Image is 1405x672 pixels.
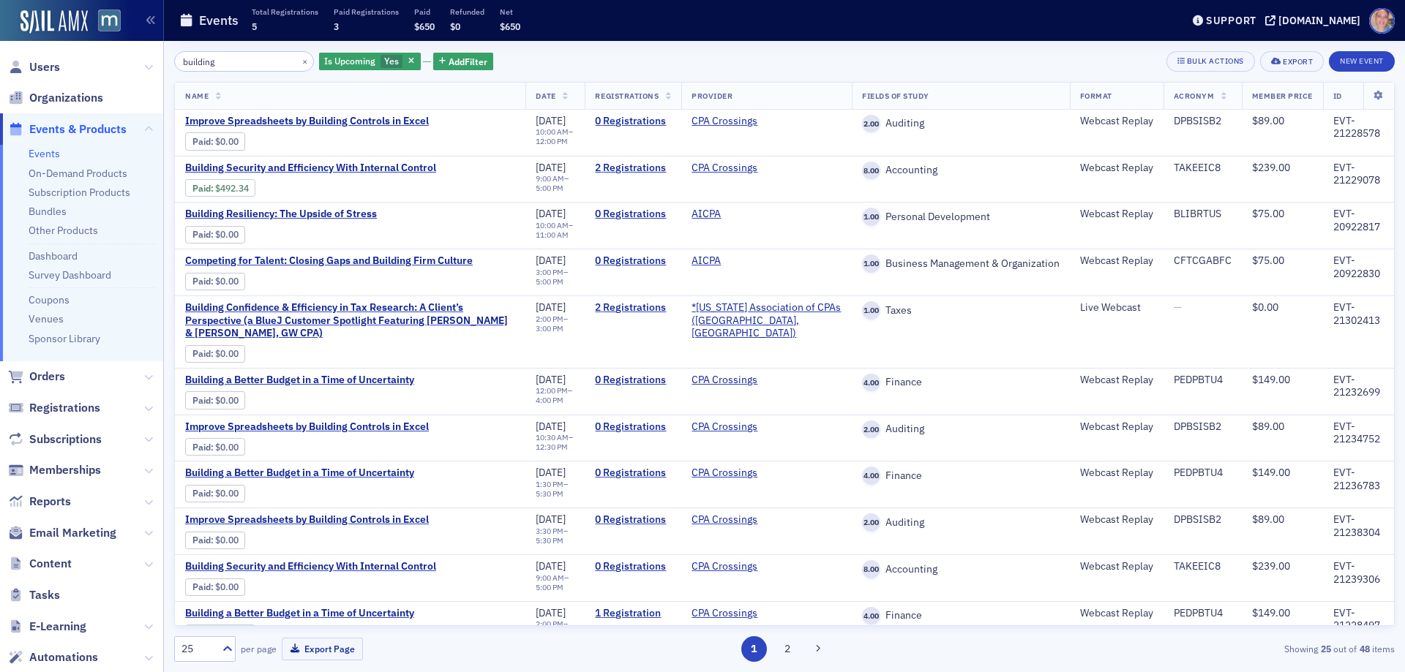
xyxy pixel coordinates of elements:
[1357,642,1372,655] strong: 48
[192,442,215,453] span: :
[29,186,130,199] a: Subscription Products
[536,535,563,545] time: 5:30 PM
[536,606,566,619] span: [DATE]
[1174,607,1232,620] div: PEDPBTU4
[98,10,121,32] img: SailAMX
[8,59,60,75] a: Users
[880,609,922,622] span: Finance
[1080,91,1112,101] span: Format
[185,532,245,549] div: Paid: 0 - $0
[536,420,566,433] span: [DATE]
[192,348,211,359] a: Paid
[862,607,880,625] span: 4.00
[8,525,116,541] a: Email Marketing
[192,535,211,545] a: Paid
[692,301,842,340] span: *Maryland Association of CPAs (Timonium, MD)
[1252,91,1313,101] span: Member Price
[1333,374,1384,399] div: EVT-21232699
[192,276,215,287] span: :
[1252,301,1278,314] span: $0.00
[692,467,784,480] span: CPA Crossings
[29,332,100,345] a: Sponsor Library
[192,136,215,147] span: :
[1174,162,1232,175] div: TAKEEIC8
[692,162,757,175] a: CPA Crossings
[192,229,215,240] span: :
[1174,467,1232,480] div: PEDPBTU4
[536,174,574,193] div: –
[192,229,211,240] a: Paid
[536,513,566,526] span: [DATE]
[536,526,574,545] div: –
[1080,301,1153,314] div: Live Webcast
[536,136,568,146] time: 12:00 PM
[692,513,784,526] span: CPA Crossings
[252,7,318,17] p: Total Registrations
[185,624,255,642] div: Paid: 1 - $15794
[29,556,72,572] span: Content
[692,91,733,101] span: Provider
[185,301,515,340] a: Building Confidence & Efficiency in Tax Research: A Client’s Perspective (a BlueJ Customer Spotli...
[595,162,671,175] a: 2 Registrations
[185,560,436,573] a: Building Security and Efficiency With Internal Control
[185,467,431,480] a: Building a Better Budget in a Time of Uncertainty
[692,374,757,387] a: CPA Crossings
[192,348,215,359] span: :
[692,208,784,221] span: AICPA
[536,161,566,174] span: [DATE]
[215,348,239,359] span: $0.00
[8,587,60,603] a: Tasks
[880,516,924,529] span: Auditing
[185,607,431,620] a: Building a Better Budget in a Time of Uncertainty
[1333,560,1384,586] div: EVT-21239306
[692,374,784,387] span: CPA Crossings
[319,53,421,71] div: Yes
[192,535,215,545] span: :
[1080,467,1153,480] div: Webcast Replay
[8,400,100,416] a: Registrations
[536,91,555,101] span: Date
[8,462,101,478] a: Memberships
[880,469,922,483] span: Finance
[862,254,880,273] span: 1.00
[1174,208,1232,221] div: BLIBRTUS
[536,127,574,146] div: –
[185,132,245,150] div: Paid: 0 - $0
[741,636,767,662] button: 1
[692,254,721,268] a: AICPA
[595,607,671,620] a: 1 Registration
[185,513,431,526] a: Improve Spreadsheets by Building Controls in Excel
[536,488,563,499] time: 5:30 PM
[1252,373,1290,386] span: $149.00
[185,374,431,387] span: Building a Better Budget in a Time of Uncertainty
[880,117,924,130] span: Auditing
[192,183,215,194] span: :
[692,301,842,340] a: *[US_STATE] Association of CPAs ([GEOGRAPHIC_DATA], [GEOGRAPHIC_DATA])
[185,273,245,290] div: Paid: 0 - $0
[29,525,116,541] span: Email Marketing
[20,10,88,34] img: SailAMX
[536,526,563,536] time: 3:30 PM
[29,619,86,635] span: E-Learning
[1329,53,1395,67] a: New Event
[334,7,399,17] p: Paid Registrations
[1369,8,1395,34] span: Profile
[334,20,339,32] span: 3
[692,208,721,221] a: AICPA
[536,254,566,267] span: [DATE]
[215,183,249,194] span: $492.34
[414,20,435,32] span: $650
[880,257,1060,271] span: Business Management & Organization
[29,59,60,75] span: Users
[595,208,671,221] a: 0 Registrations
[536,480,574,499] div: –
[692,420,757,434] a: CPA Crossings
[185,226,245,243] div: Paid: 0 - $0
[8,431,102,448] a: Subscriptions
[185,420,431,434] a: Improve Spreadsheets by Building Controls in Excel
[1080,374,1153,387] div: Webcast Replay
[8,369,65,385] a: Orders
